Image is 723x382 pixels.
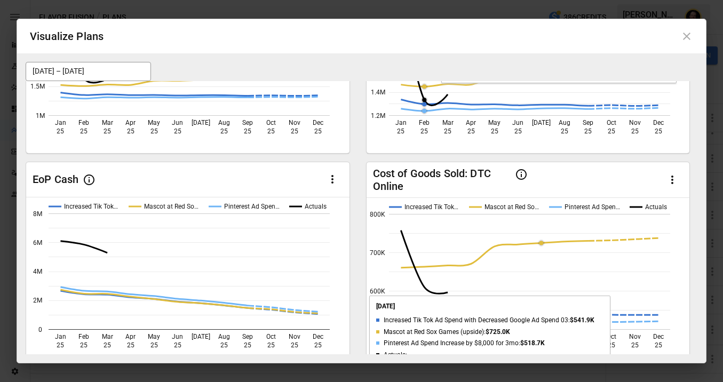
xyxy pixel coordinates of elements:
text: 25 [654,341,662,349]
text: Jun [172,333,183,340]
text: 25 [174,341,181,349]
svg: A chart. [26,197,349,367]
text: Dec [313,333,323,340]
text: Increased Tik Tok… [404,203,458,211]
span: Actuals: [384,351,407,359]
text: Nov [289,119,300,126]
text: Apr [466,119,476,126]
text: 25 [631,341,638,349]
span: $541.9K [570,316,594,324]
svg: A chart. [367,198,690,367]
text: 25 [127,128,134,135]
text: 25 [267,341,275,349]
div: EoP Cash [33,172,78,186]
text: 25 [607,128,615,135]
text: 25 [490,128,498,135]
text: Jan [55,333,66,340]
text: 8M [33,210,42,217]
text: Pinterest Ad Spen… [565,203,620,211]
text: 25 [267,128,275,135]
text: 800K [370,210,385,218]
text: 25 [397,128,404,135]
text: Jan [395,119,406,126]
text: Aug [218,333,230,340]
text: 25 [57,128,64,135]
text: 25 [514,128,521,135]
text: 25 [80,341,88,349]
text: [DATE] [531,119,550,126]
text: Sep [583,119,593,126]
text: 25 [420,128,428,135]
text: May [148,119,160,126]
text: Aug [218,119,230,126]
span: $518.7K [520,339,545,347]
text: Sep [242,333,253,340]
text: 25 [150,128,158,135]
text: 25 [127,341,134,349]
text: 6M [33,239,42,246]
text: Jun [172,119,183,126]
text: Jun [512,119,523,126]
text: 25 [244,128,251,135]
text: 25 [314,128,322,135]
text: Feb [78,119,89,126]
text: 25 [561,128,568,135]
text: Mar [102,119,113,126]
text: 25 [291,341,298,349]
text: Increased Tik Tok… [64,203,118,210]
text: 25 [631,128,638,135]
span: $725.0K [486,328,510,336]
text: 25 [444,128,451,135]
text: Actuals [305,203,327,210]
span: - [407,351,410,359]
text: [DATE] [192,119,210,126]
text: Nov [629,333,640,340]
text: 600K [370,287,385,295]
text: 25 [80,128,88,135]
text: Mar [442,119,453,126]
text: 25 [220,128,228,135]
text: 25 [104,128,111,135]
span: Pinterest Ad Spend Increase by $8,000 for 3mo: [384,339,520,347]
text: [DATE] [192,333,210,340]
text: 25 [57,341,64,349]
text: Oct [266,119,276,126]
text: Dec [653,333,663,340]
text: Mascot at Red So… [144,203,198,210]
text: 25 [150,341,158,349]
text: 700K [370,249,385,256]
text: Oct [266,333,276,340]
span: Increased Tik Tok Ad Spend with Decreased Google Ad Spend 03: [384,316,570,324]
text: 1.4M [370,89,385,96]
text: 25 [174,128,181,135]
span: Mascot at Red Sox Games (upside): [384,328,486,336]
text: Nov [629,119,640,126]
text: 25 [314,341,322,349]
text: 0 [38,325,42,333]
text: Jan [55,119,66,126]
text: Actuals [645,203,667,211]
span: [DATE] [376,303,395,310]
text: 25 [584,128,592,135]
text: Feb [419,119,430,126]
text: 25 [467,128,474,135]
text: May [148,333,160,340]
text: Dec [653,119,663,126]
text: 25 [104,341,111,349]
div: Cost of Goods Sold: DTC Online [373,167,511,193]
text: 25 [244,341,251,349]
text: Oct [606,119,616,126]
text: 1.2M [370,112,385,119]
text: 1M [36,112,45,119]
text: 25 [654,128,662,135]
text: 25 [291,128,298,135]
text: Mar [102,333,113,340]
text: 2M [33,297,42,304]
text: May [488,119,500,126]
text: Pinterest Ad Spen… [224,203,280,210]
text: Apr [125,333,136,340]
text: Aug [559,119,570,126]
div: Visualize Plans [30,28,104,45]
